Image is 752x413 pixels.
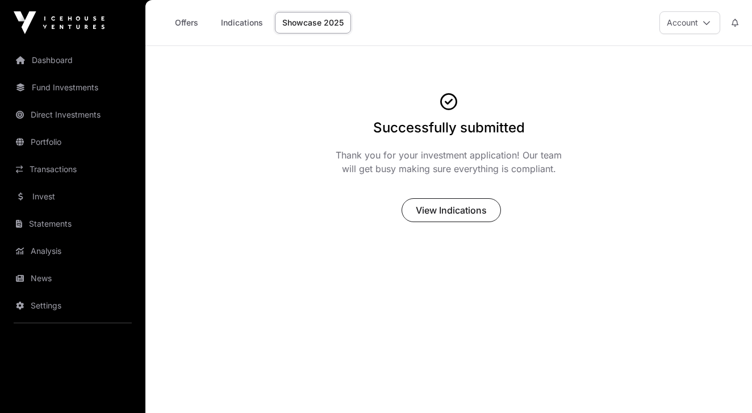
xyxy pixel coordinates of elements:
[275,12,351,34] a: Showcase 2025
[9,239,136,264] a: Analysis
[373,119,525,137] h1: Successfully submitted
[9,211,136,236] a: Statements
[402,198,501,222] button: View Indications
[9,293,136,318] a: Settings
[659,11,720,34] button: Account
[164,12,209,34] a: Offers
[416,203,487,217] span: View Indications
[14,11,105,34] img: Icehouse Ventures Logo
[9,102,136,127] a: Direct Investments
[9,75,136,100] a: Fund Investments
[214,12,270,34] a: Indications
[695,358,752,413] iframe: Chat Widget
[9,48,136,73] a: Dashboard
[9,266,136,291] a: News
[9,184,136,209] a: Invest
[9,130,136,155] a: Portfolio
[9,157,136,182] a: Transactions
[332,148,566,176] p: Thank you for your investment application! Our team will get busy making sure everything is compl...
